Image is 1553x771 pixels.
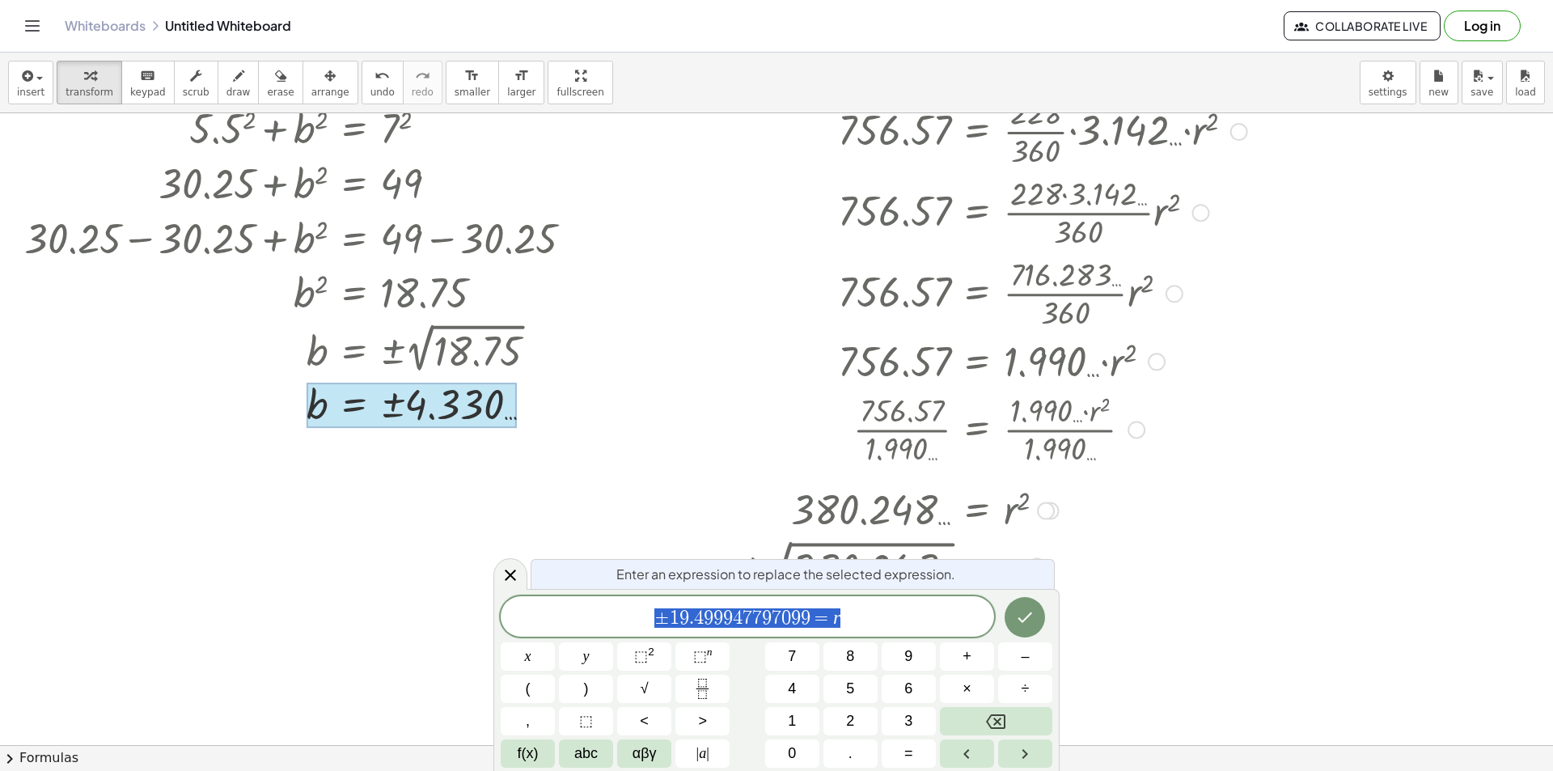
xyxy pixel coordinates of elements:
[940,739,994,768] button: Left arrow
[518,743,539,765] span: f(x)
[882,707,936,735] button: 3
[267,87,294,98] span: erase
[723,608,733,628] span: 9
[791,608,801,628] span: 9
[696,743,709,765] span: a
[882,739,936,768] button: Equals
[654,608,670,628] span: ±
[617,675,671,703] button: Square root
[1444,11,1521,41] button: Log in
[412,87,434,98] span: redo
[362,61,404,104] button: undoundo
[788,743,796,765] span: 0
[1462,61,1503,104] button: save
[848,743,853,765] span: .
[706,745,709,761] span: |
[1420,61,1458,104] button: new
[226,87,251,98] span: draw
[696,745,700,761] span: |
[675,739,730,768] button: Absolute value
[781,608,791,628] span: 0
[670,608,679,628] span: 1
[998,739,1052,768] button: Right arrow
[882,642,936,671] button: 9
[762,608,772,628] span: 9
[640,710,649,732] span: <
[698,710,707,732] span: >
[559,739,613,768] button: Alphabet
[810,608,834,628] span: =
[556,87,603,98] span: fullscreen
[464,66,480,86] i: format_size
[455,87,490,98] span: smaller
[374,66,390,86] i: undo
[501,675,555,703] button: (
[548,61,612,104] button: fullscreen
[65,18,146,34] a: Whiteboards
[743,608,752,628] span: 7
[634,648,648,664] span: ⬚
[1022,678,1030,700] span: ÷
[1515,87,1536,98] span: load
[559,642,613,671] button: y
[559,707,613,735] button: Placeholder
[963,646,971,667] span: +
[1021,646,1029,667] span: –
[617,707,671,735] button: Less than
[694,608,704,628] span: 4
[648,646,654,658] sup: 2
[823,707,878,735] button: 2
[17,87,44,98] span: insert
[526,678,531,700] span: (
[823,739,878,768] button: .
[579,710,593,732] span: ⬚
[1428,87,1449,98] span: new
[1360,61,1416,104] button: settings
[617,642,671,671] button: Squared
[788,646,796,667] span: 7
[765,739,819,768] button: 0
[1506,61,1545,104] button: load
[882,675,936,703] button: 6
[526,710,530,732] span: ,
[689,608,694,628] span: .
[823,642,878,671] button: 8
[121,61,175,104] button: keyboardkeypad
[707,646,713,658] sup: n
[641,678,649,700] span: √
[788,678,796,700] span: 4
[514,66,529,86] i: format_size
[765,707,819,735] button: 1
[174,61,218,104] button: scrub
[415,66,430,86] i: redo
[904,646,912,667] span: 9
[311,87,349,98] span: arrange
[998,642,1052,671] button: Minus
[507,87,535,98] span: larger
[733,608,743,628] span: 4
[303,61,358,104] button: arrange
[584,678,589,700] span: )
[616,565,955,584] span: Enter an expression to replace the selected expression.
[713,608,723,628] span: 9
[801,608,810,628] span: 9
[19,13,45,39] button: Toggle navigation
[1470,87,1493,98] span: save
[752,608,762,628] span: 7
[675,642,730,671] button: Superscript
[998,675,1052,703] button: Divide
[183,87,209,98] span: scrub
[823,675,878,703] button: 5
[846,710,854,732] span: 2
[833,607,840,628] var: r
[583,646,590,667] span: y
[1369,87,1407,98] span: settings
[559,675,613,703] button: )
[525,646,531,667] span: x
[403,61,442,104] button: redoredo
[772,608,781,628] span: 7
[846,646,854,667] span: 8
[675,707,730,735] button: Greater than
[765,675,819,703] button: 4
[1284,11,1441,40] button: Collaborate Live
